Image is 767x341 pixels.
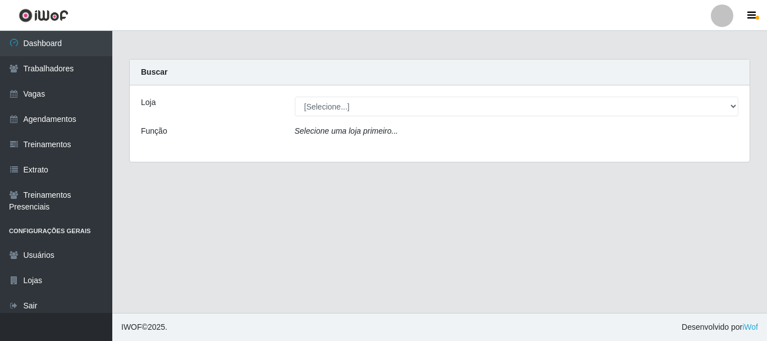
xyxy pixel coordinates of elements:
strong: Buscar [141,67,167,76]
label: Função [141,125,167,137]
label: Loja [141,97,156,108]
span: © 2025 . [121,321,167,333]
span: IWOF [121,322,142,331]
img: CoreUI Logo [19,8,69,22]
span: Desenvolvido por [682,321,758,333]
i: Selecione uma loja primeiro... [295,126,398,135]
a: iWof [742,322,758,331]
